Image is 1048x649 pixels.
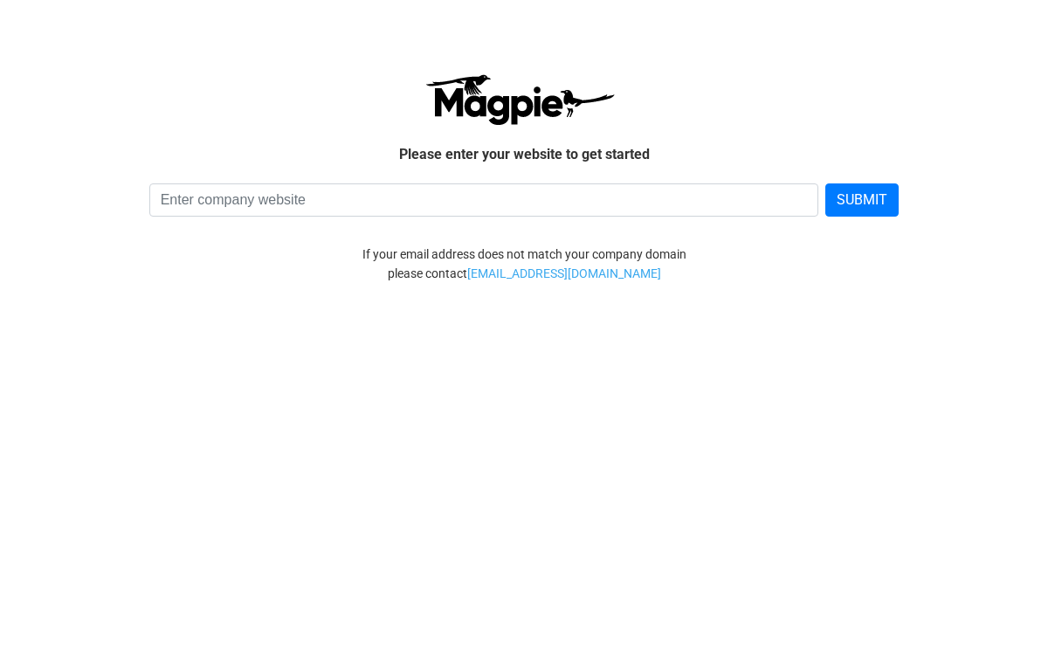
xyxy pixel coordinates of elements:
img: logo-ab69f6fb50320c5b225c76a69d11143b.png [421,73,617,126]
button: SUBMIT [825,183,899,217]
a: [EMAIL_ADDRESS][DOMAIN_NAME] [467,264,661,283]
div: please contact [22,264,1026,283]
div: If your email address does not match your company domain [22,245,1026,264]
p: Please enter your website to get started [35,143,1013,166]
input: Enter company website [149,183,819,217]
